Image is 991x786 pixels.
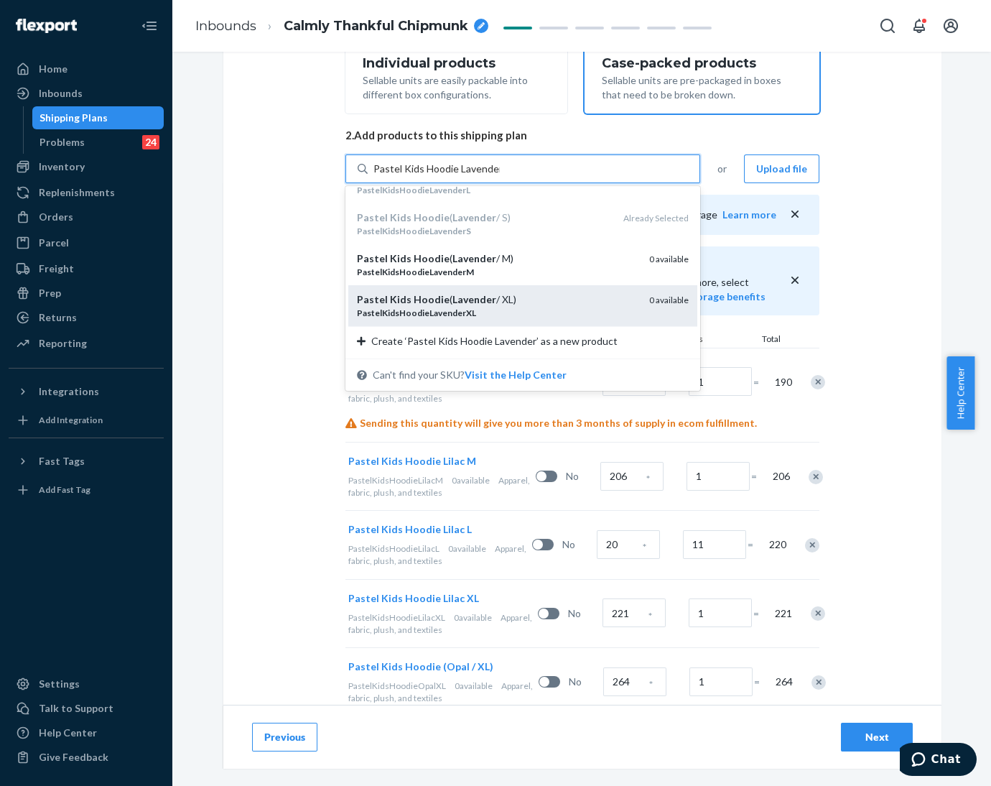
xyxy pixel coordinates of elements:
[348,660,493,672] span: Pastel Kids Hoodie (Opal / XL)
[465,368,567,382] button: Pastel Kids Hoodie(Lavender/ XS)PastelKidsHoodieLavenderXSAlready SelectedPastel Kids Hoodie(Lave...
[788,207,802,222] button: close
[452,475,490,486] span: 0 available
[348,454,476,468] button: Pastel Kids Hoodie Lilac M
[39,62,68,76] div: Home
[39,210,73,224] div: Orders
[39,111,108,125] div: Shipping Plans
[39,750,108,764] div: Give Feedback
[390,252,411,264] em: Kids
[775,375,789,389] span: 190
[744,154,819,183] button: Upload file
[357,185,470,195] em: PastelKidsHoodieLavenderL
[9,231,164,254] a: Parcel
[345,416,819,430] div: Sending this quantity will give you more than 3 months of supply in ecom fulfillment.
[348,592,479,604] span: Pastel Kids Hoodie Lilac XL
[448,543,486,554] span: 0 available
[39,677,80,691] div: Settings
[414,293,450,305] em: Hoodie
[390,211,411,223] em: Kids
[348,475,443,486] span: PastelKidsHoodieLilacM
[676,333,748,348] div: Boxes
[348,680,446,691] span: PastelKidsHoodieOpalXL
[39,159,85,174] div: Inventory
[9,82,164,105] a: Inbounds
[348,542,526,567] div: Apparel, fabric, plush, and textiles
[753,375,768,389] span: =
[39,701,113,716] div: Talk to Support
[357,267,474,277] em: PastelKidsHoodieLavenderM
[9,155,164,178] a: Inventory
[9,282,164,305] a: Prep
[946,356,974,430] button: Help Center
[357,211,612,225] div: ( / S)
[142,135,159,149] div: 24
[569,675,597,689] span: No
[9,450,164,473] button: Fast Tags
[39,236,69,250] div: Parcel
[455,680,493,691] span: 0 available
[602,598,666,627] input: Case Quantity
[363,70,550,102] div: Sellable units are easily packable into different box configurations.
[753,606,768,621] span: =
[39,262,74,276] div: Freight
[348,543,439,554] span: PastelKidsHoodieLilacL
[452,293,496,305] em: Lavender
[39,726,97,740] div: Help Center
[811,675,826,690] div: Remove Item
[841,723,913,752] button: Next
[775,606,789,621] span: 221
[805,538,819,552] div: Remove Item
[683,530,746,559] input: Number of boxes
[414,211,450,223] em: Hoodie
[348,680,533,704] div: Apparel, fabric, plush, and textiles
[600,462,664,491] input: Case Quantity
[184,5,500,47] ol: breadcrumbs
[195,18,256,34] a: Inbounds
[39,336,87,351] div: Reporting
[357,292,638,307] div: ( / XL)
[39,310,77,325] div: Returns
[788,273,802,288] button: close
[562,537,591,552] span: No
[345,128,819,143] span: 2. Add products to this shipping plan
[39,86,83,101] div: Inbounds
[135,11,164,40] button: Close Navigation
[454,612,492,623] span: 0 available
[649,295,689,305] span: 0 available
[348,612,445,623] span: PastelKidsHoodieLilacXL
[357,308,476,318] em: PastelKidsHoodieLavenderXL
[252,723,317,752] button: Previous
[348,660,493,674] button: Pastel Kids Hoodie (Opal / XL)
[284,17,468,36] span: Calmly Thankful Chipmunk
[357,226,471,236] em: PastelKidsHoodieLavenderS
[357,211,388,223] em: Pastel
[9,409,164,432] a: Add Integration
[348,523,472,535] span: Pastel Kids Hoodie Lilac L
[9,697,164,720] button: Talk to Support
[348,522,472,537] button: Pastel Kids Hoodie Lilac L
[649,254,689,264] span: 0 available
[568,606,597,621] span: No
[689,367,752,396] input: Number of boxes
[373,162,500,176] input: Pastel Kids Hoodie(Lavender/ XS)PastelKidsHoodieLavenderXSAlready SelectedPastel Kids Hoodie(Lave...
[357,251,638,266] div: ( / M)
[717,162,727,176] span: or
[32,131,164,154] a: Problems24
[936,11,965,40] button: Open account menu
[9,672,164,695] a: Settings
[348,455,476,467] span: Pastel Kids Hoodie Lilac M
[371,334,618,348] span: Create ‘Pastel Kids Hoodie Lavender’ as a new product
[853,730,901,744] div: Next
[357,252,388,264] em: Pastel
[566,469,595,484] span: No
[9,306,164,329] a: Returns
[9,205,164,228] a: Orders
[748,537,762,552] span: =
[9,332,164,355] a: Reporting
[769,537,783,552] span: 220
[623,213,689,223] span: Already Selected
[597,530,660,559] input: Case Quantity
[811,606,825,621] div: Remove Item
[452,211,496,223] em: Lavender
